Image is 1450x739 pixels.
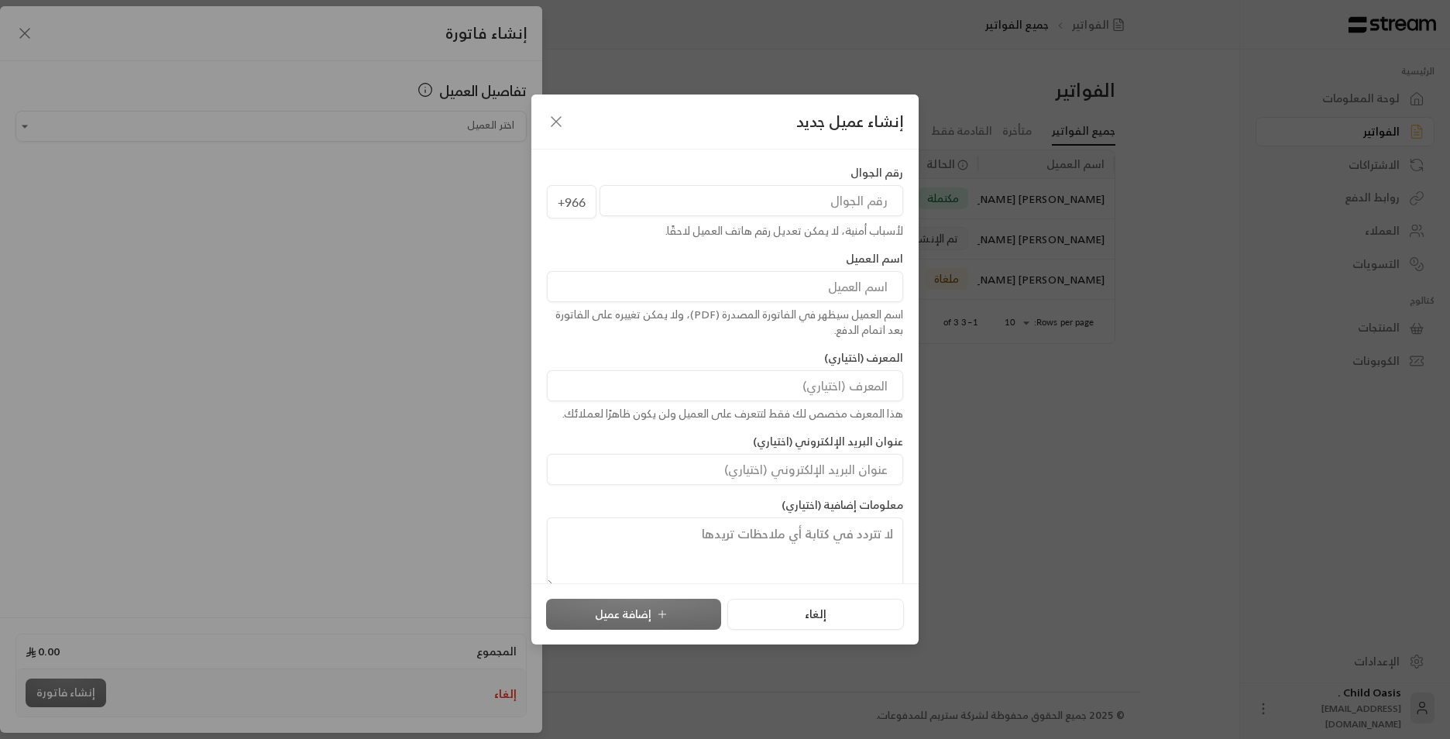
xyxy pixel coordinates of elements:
[850,165,903,180] label: رقم الجوال
[547,370,903,401] input: المعرف (اختياري)
[547,223,903,239] div: لأسباب أمنية، لا يمكن تعديل رقم هاتف العميل لاحقًا.
[753,434,903,449] label: عنوان البريد الإلكتروني (اختياري)
[547,271,903,302] input: اسم العميل
[547,185,596,219] span: +966
[782,497,903,513] label: معلومات إضافية (اختياري)
[796,110,903,133] span: إنشاء عميل جديد
[824,350,903,366] label: المعرف (اختياري)
[600,185,903,216] input: رقم الجوال
[547,454,903,485] input: عنوان البريد الإلكتروني (اختياري)
[547,307,903,338] div: اسم العميل سيظهر في الفاتورة المصدرة (PDF)، ولا يمكن تغييره على الفاتورة بعد اتمام الدفع.
[727,599,903,630] button: إلغاء
[547,406,903,421] div: هذا المعرف مخصص لك فقط لتتعرف على العميل ولن يكون ظاهرًا لعملائك.
[846,251,903,266] label: اسم العميل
